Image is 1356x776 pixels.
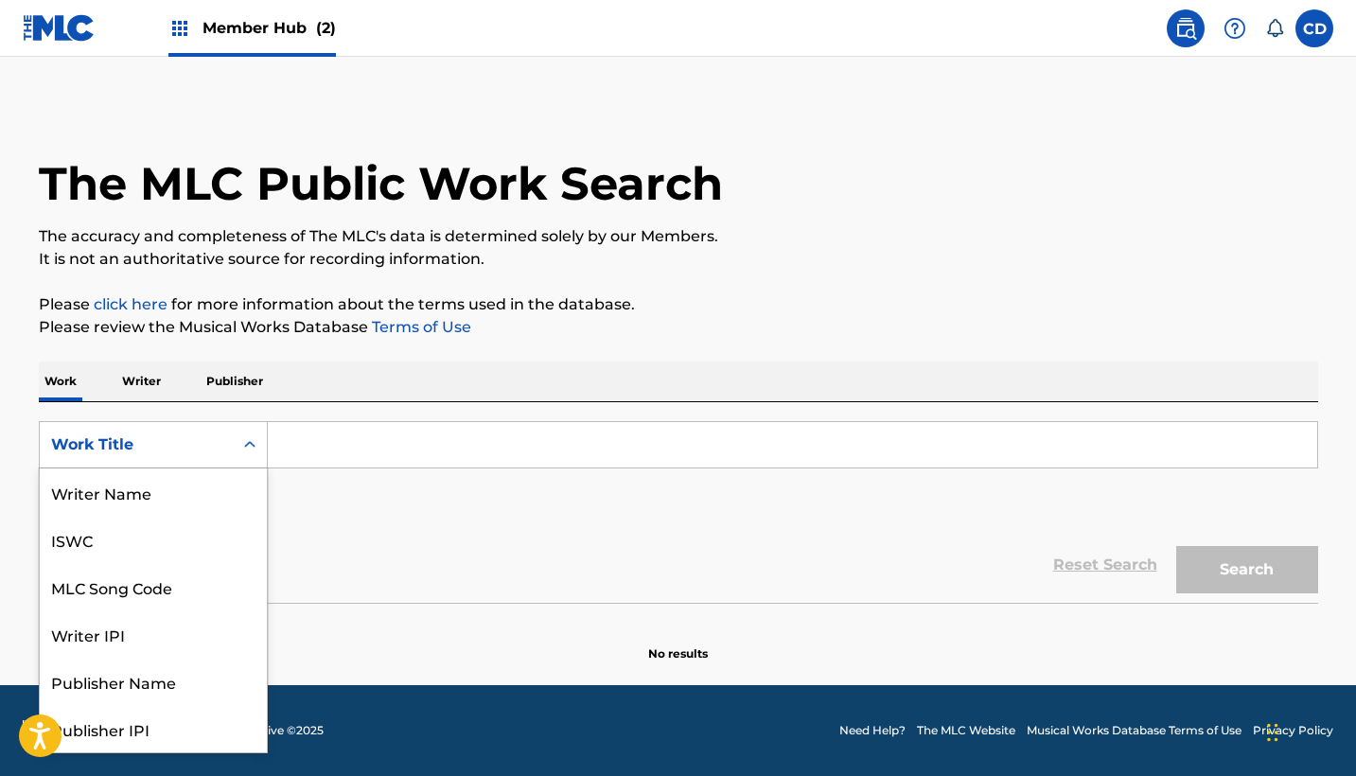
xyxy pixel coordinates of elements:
[1253,722,1333,739] a: Privacy Policy
[316,19,336,37] span: (2)
[168,17,191,40] img: Top Rightsholders
[839,722,906,739] a: Need Help?
[648,623,708,662] p: No results
[1265,19,1284,38] div: Notifications
[1295,9,1333,47] div: User Menu
[201,362,269,401] p: Publisher
[40,610,267,658] div: Writer IPI
[39,155,723,212] h1: The MLC Public Work Search
[116,362,167,401] p: Writer
[51,433,221,456] div: Work Title
[94,295,167,313] a: click here
[40,705,267,752] div: Publisher IPI
[39,316,1318,339] p: Please review the Musical Works Database
[39,362,82,401] p: Work
[39,421,1318,603] form: Search Form
[917,722,1015,739] a: The MLC Website
[1216,9,1254,47] div: Help
[40,468,267,516] div: Writer Name
[1027,722,1242,739] a: Musical Works Database Terms of Use
[368,318,471,336] a: Terms of Use
[203,17,336,39] span: Member Hub
[40,563,267,610] div: MLC Song Code
[1267,704,1278,761] div: Drag
[1261,685,1356,776] iframe: Chat Widget
[23,719,81,742] img: logo
[39,225,1318,248] p: The accuracy and completeness of The MLC's data is determined solely by our Members.
[40,516,267,563] div: ISWC
[1167,9,1205,47] a: Public Search
[1224,17,1246,40] img: help
[40,658,267,705] div: Publisher Name
[39,293,1318,316] p: Please for more information about the terms used in the database.
[23,14,96,42] img: MLC Logo
[1174,17,1197,40] img: search
[39,248,1318,271] p: It is not an authoritative source for recording information.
